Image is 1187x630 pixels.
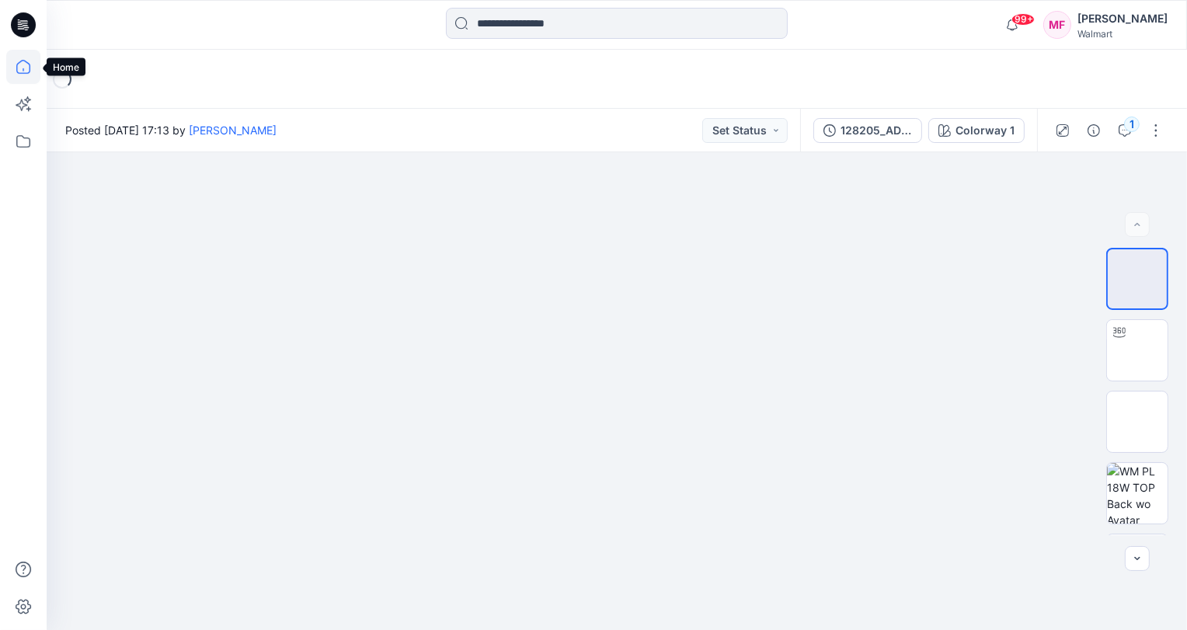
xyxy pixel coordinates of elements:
[189,124,277,137] a: [PERSON_NAME]
[1077,28,1168,40] div: Walmart
[1081,118,1106,143] button: Details
[928,118,1025,143] button: Colorway 1
[1107,463,1168,524] img: WM PL 18W TOP Back wo Avatar
[1043,11,1071,39] div: MF
[1077,9,1168,28] div: [PERSON_NAME]
[1011,13,1035,26] span: 99+
[1112,118,1137,143] button: 1
[956,122,1015,139] div: Colorway 1
[813,118,922,143] button: 128205_ADM_VNeckWaffleSweater
[65,122,277,138] span: Posted [DATE] 17:13 by
[1124,117,1140,132] div: 1
[841,122,912,139] div: 128205_ADM_VNeckWaffleSweater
